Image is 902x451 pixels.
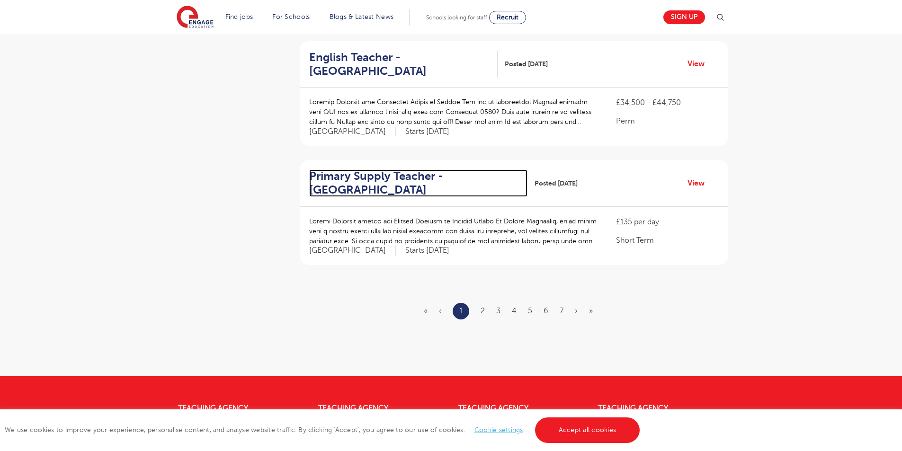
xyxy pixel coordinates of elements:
a: Accept all cookies [535,417,640,443]
a: Blogs & Latest News [330,13,394,20]
span: [GEOGRAPHIC_DATA] [309,246,396,256]
a: Next [575,307,578,315]
p: £135 per day [616,216,718,228]
a: Primary Supply Teacher - [GEOGRAPHIC_DATA] [309,169,527,197]
a: Last [589,307,593,315]
a: Recruit [489,11,526,24]
a: 2 [481,307,485,315]
a: Cookie settings [474,426,523,433]
a: For Schools [272,13,310,20]
p: £34,500 - £44,750 [616,97,718,108]
span: Posted [DATE] [535,178,578,188]
a: Teaching Agency [GEOGRAPHIC_DATA] [458,404,535,420]
a: 1 [459,305,463,317]
a: Teaching Agency [GEOGRAPHIC_DATA] [178,404,255,420]
img: Engage Education [177,6,214,29]
span: Recruit [497,14,518,21]
p: Perm [616,115,718,127]
span: ‹ [439,307,441,315]
a: Teaching Agency [GEOGRAPHIC_DATA] [318,404,395,420]
a: 4 [512,307,517,315]
p: Loremi Dolorsit ametco adi Elitsed Doeiusm te Incidid Utlabo Et Dolore Magnaaliq, en’ad minim ven... [309,216,598,246]
a: Sign up [663,10,705,24]
p: Short Term [616,235,718,246]
a: 5 [528,307,532,315]
p: Loremip Dolorsit ame Consectet Adipis el Seddoe Tem inc ut laboreetdol Magnaal enimadm veni QUI n... [309,97,598,127]
span: [GEOGRAPHIC_DATA] [309,127,396,137]
span: Posted [DATE] [505,59,548,69]
a: 3 [496,307,500,315]
a: Teaching Agency [GEOGRAPHIC_DATA] [598,404,675,420]
span: Schools looking for staff [426,14,487,21]
a: View [688,177,712,189]
a: 7 [560,307,563,315]
span: We use cookies to improve your experience, personalise content, and analyse website traffic. By c... [5,426,642,433]
a: Find jobs [225,13,253,20]
a: English Teacher - [GEOGRAPHIC_DATA] [309,51,498,78]
a: 6 [544,307,548,315]
p: Starts [DATE] [405,246,449,256]
p: Starts [DATE] [405,127,449,137]
a: View [688,58,712,70]
h2: Primary Supply Teacher - [GEOGRAPHIC_DATA] [309,169,520,197]
span: « [424,307,428,315]
h2: English Teacher - [GEOGRAPHIC_DATA] [309,51,490,78]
